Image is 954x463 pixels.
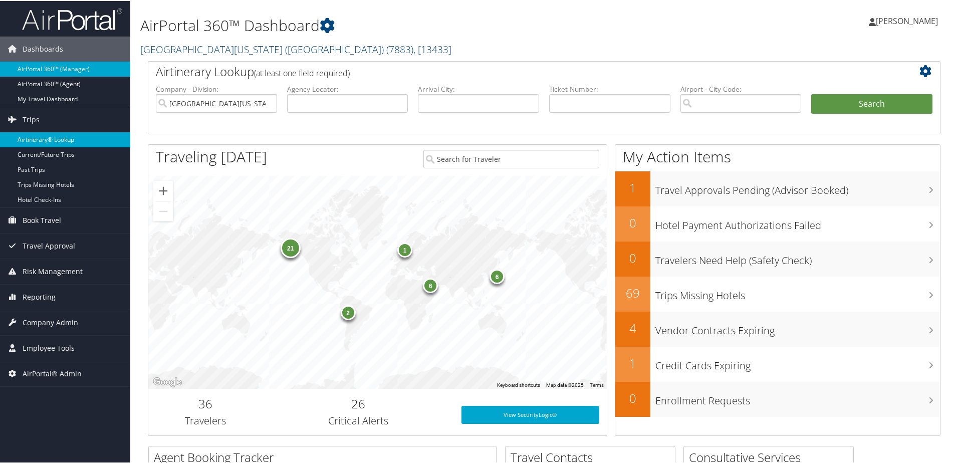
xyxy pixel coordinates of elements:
a: View SecurityLogic® [461,405,599,423]
a: Open this area in Google Maps (opens a new window) [151,375,184,388]
label: Ticket Number: [549,83,670,93]
input: Search for Traveler [423,149,599,167]
span: , [ 13433 ] [413,42,451,55]
img: airportal-logo.png [22,7,122,30]
label: Airport - City Code: [680,83,802,93]
button: Zoom in [153,180,173,200]
span: (at least one field required) [254,67,350,78]
h2: 1 [615,178,650,195]
a: 69Trips Missing Hotels [615,276,940,311]
h3: Trips Missing Hotels [655,283,940,302]
div: 1 [397,242,412,257]
a: 0Hotel Payment Authorizations Failed [615,205,940,241]
span: Map data ©2025 [546,381,584,387]
a: 0Enrollment Requests [615,381,940,416]
h3: Vendor Contracts Expiring [655,318,940,337]
a: 0Travelers Need Help (Safety Check) [615,241,940,276]
span: Trips [23,106,40,131]
h2: 36 [156,394,256,411]
h3: Hotel Payment Authorizations Failed [655,212,940,232]
h2: 26 [271,394,446,411]
span: ( 7883 ) [386,42,413,55]
h1: Traveling [DATE] [156,145,267,166]
label: Arrival City: [418,83,539,93]
span: Risk Management [23,258,83,283]
span: AirPortal® Admin [23,360,82,385]
h2: 69 [615,284,650,301]
div: 6 [423,277,438,292]
a: 4Vendor Contracts Expiring [615,311,940,346]
h2: 0 [615,213,650,230]
h2: 0 [615,249,650,266]
span: Reporting [23,284,56,309]
h3: Credit Cards Expiring [655,353,940,372]
a: 1Credit Cards Expiring [615,346,940,381]
h2: 1 [615,354,650,371]
h2: 0 [615,389,650,406]
span: Company Admin [23,309,78,334]
h3: Travel Approvals Pending (Advisor Booked) [655,177,940,196]
button: Keyboard shortcuts [497,381,540,388]
h3: Travelers Need Help (Safety Check) [655,248,940,267]
h2: Airtinerary Lookup [156,62,866,79]
h2: 4 [615,319,650,336]
a: Terms (opens in new tab) [590,381,604,387]
h1: AirPortal 360™ Dashboard [140,14,679,35]
h3: Travelers [156,413,256,427]
div: 21 [281,237,301,257]
span: [PERSON_NAME] [876,15,938,26]
h3: Critical Alerts [271,413,446,427]
button: Zoom out [153,200,173,220]
span: Book Travel [23,207,61,232]
label: Agency Locator: [287,83,408,93]
a: [PERSON_NAME] [869,5,948,35]
div: 6 [490,268,505,283]
label: Company - Division: [156,83,277,93]
h1: My Action Items [615,145,940,166]
span: Dashboards [23,36,63,61]
button: Search [811,93,932,113]
a: [GEOGRAPHIC_DATA][US_STATE] ([GEOGRAPHIC_DATA]) [140,42,451,55]
span: Travel Approval [23,233,75,258]
span: Employee Tools [23,335,75,360]
h3: Enrollment Requests [655,388,940,407]
div: 2 [341,304,356,319]
img: Google [151,375,184,388]
a: 1Travel Approvals Pending (Advisor Booked) [615,170,940,205]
